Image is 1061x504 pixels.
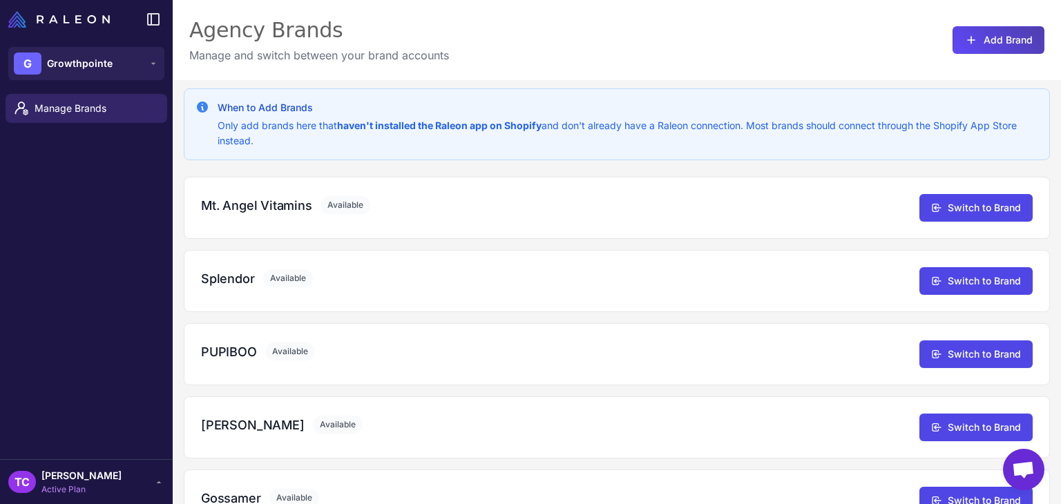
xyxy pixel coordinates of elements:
[263,269,313,287] span: Available
[919,340,1033,368] button: Switch to Brand
[41,483,122,496] span: Active Plan
[919,194,1033,222] button: Switch to Brand
[8,471,36,493] div: TC
[8,47,164,80] button: GGrowthpointe
[313,416,363,434] span: Available
[201,269,255,288] h3: Splendor
[1003,449,1044,490] a: Open chat
[8,11,110,28] img: Raleon Logo
[218,118,1038,148] p: Only add brands here that and don't already have a Raleon connection. Most brands should connect ...
[47,56,113,71] span: Growthpointe
[14,52,41,75] div: G
[201,342,257,361] h3: PUPIBOO
[189,47,449,64] p: Manage and switch between your brand accounts
[6,94,167,123] a: Manage Brands
[35,101,156,116] span: Manage Brands
[337,119,542,131] strong: haven't installed the Raleon app on Shopify
[919,414,1033,441] button: Switch to Brand
[201,196,312,215] h3: Mt. Angel Vitamins
[201,416,305,434] h3: [PERSON_NAME]
[41,468,122,483] span: [PERSON_NAME]
[218,100,1038,115] h3: When to Add Brands
[189,17,449,44] div: Agency Brands
[265,342,315,360] span: Available
[919,267,1033,295] button: Switch to Brand
[953,26,1044,54] button: Add Brand
[321,196,370,214] span: Available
